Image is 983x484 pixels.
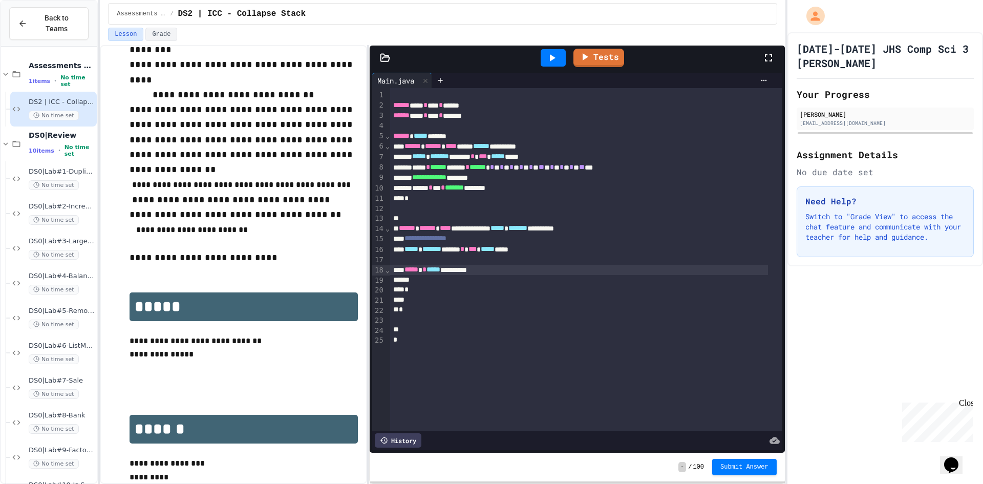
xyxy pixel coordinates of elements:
[54,77,56,85] span: •
[375,433,421,448] div: History
[372,335,385,346] div: 25
[372,75,419,86] div: Main.java
[60,74,95,88] span: No time set
[800,110,971,119] div: [PERSON_NAME]
[372,111,385,121] div: 3
[29,250,79,260] span: No time set
[29,459,79,469] span: No time set
[688,463,692,471] span: /
[145,28,177,41] button: Grade
[29,342,95,350] span: DS0|Lab#6-ListMagicStrings
[372,214,385,224] div: 13
[372,224,385,234] div: 14
[693,463,704,471] span: 100
[940,443,973,474] iframe: chat widget
[372,194,385,204] div: 11
[29,411,95,420] span: DS0|Lab#8-Bank
[29,215,79,225] span: No time set
[29,202,95,211] span: DS0|Lab#2-Increasing Neighbors
[58,146,60,155] span: •
[712,459,777,475] button: Submit Answer
[372,131,385,141] div: 5
[372,265,385,276] div: 18
[372,183,385,194] div: 10
[29,167,95,176] span: DS0|Lab#1-Duplicate Count
[108,28,143,41] button: Lesson
[372,285,385,296] div: 20
[29,148,54,154] span: 10 items
[372,73,432,88] div: Main.java
[372,90,385,100] div: 1
[29,237,95,246] span: DS0|Lab#3-Largest Time Denominations
[29,424,79,434] span: No time set
[372,173,385,183] div: 9
[29,307,95,315] span: DS0|Lab#5-Remove All In Range
[29,272,95,281] span: DS0|Lab#4-Balanced
[29,320,79,329] span: No time set
[29,98,95,107] span: DS2 | ICC - Collapse Stack
[372,100,385,111] div: 2
[9,7,89,40] button: Back to Teams
[178,8,306,20] span: DS2 | ICC - Collapse Stack
[800,119,971,127] div: [EMAIL_ADDRESS][DOMAIN_NAME]
[797,148,974,162] h2: Assignment Details
[678,462,686,472] span: -
[385,266,390,274] span: Fold line
[372,245,385,255] div: 16
[385,132,390,140] span: Fold line
[29,285,79,294] span: No time set
[720,463,768,471] span: Submit Answer
[29,354,79,364] span: No time set
[372,276,385,286] div: 19
[65,144,95,157] span: No time set
[29,180,79,190] span: No time set
[797,166,974,178] div: No due date set
[805,195,965,207] h3: Need Help?
[385,142,390,150] span: Fold line
[29,61,95,70] span: Assessments Labs [DATE] - [DATE]
[372,255,385,265] div: 17
[372,306,385,316] div: 22
[33,13,80,34] span: Back to Teams
[372,152,385,162] div: 7
[573,49,624,67] a: Tests
[797,41,974,70] h1: [DATE]-[DATE] JHS Comp Sci 3 [PERSON_NAME]
[372,204,385,214] div: 12
[796,4,827,28] div: My Account
[805,212,965,242] p: Switch to "Grade View" to access the chat feature and communicate with your teacher for help and ...
[29,111,79,120] span: No time set
[29,389,79,399] span: No time set
[372,315,385,326] div: 23
[29,78,50,85] span: 1 items
[898,398,973,442] iframe: chat widget
[4,4,71,65] div: Chat with us now!Close
[372,326,385,336] div: 24
[29,376,95,385] span: DS0|Lab#7-Sale
[372,141,385,152] div: 6
[372,296,385,306] div: 21
[170,10,174,18] span: /
[29,131,95,140] span: DS0|Review
[797,87,974,101] h2: Your Progress
[117,10,166,18] span: Assessments Labs 2025 - 2026
[385,224,390,233] span: Fold line
[372,162,385,173] div: 8
[372,234,385,244] div: 15
[372,121,385,131] div: 4
[29,446,95,455] span: DS0|Lab#9-Factorial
